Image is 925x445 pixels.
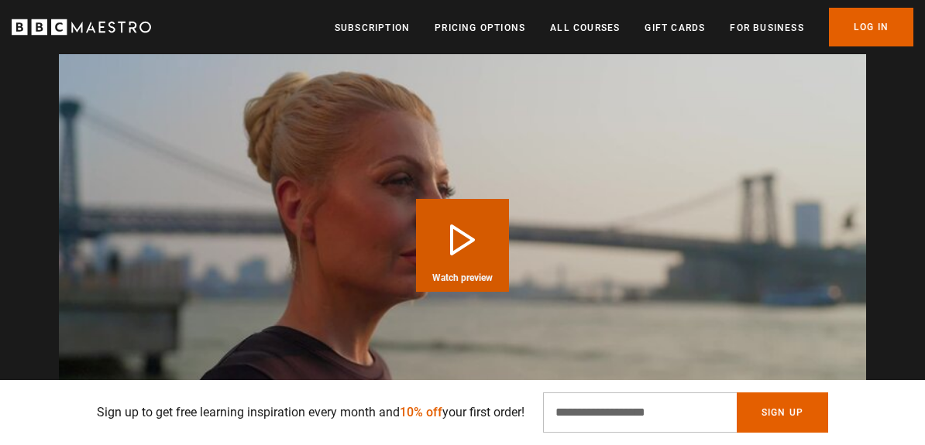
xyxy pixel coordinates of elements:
[737,392,828,433] button: Sign Up
[335,8,913,46] nav: Primary
[645,20,705,36] a: Gift Cards
[829,8,913,46] a: Log In
[335,20,410,36] a: Subscription
[416,199,509,292] button: Play Course overview for The Art of Influence with Evy Poumpouras
[730,20,803,36] a: For business
[550,20,620,36] a: All Courses
[432,273,493,282] span: Watch preview
[97,403,524,422] p: Sign up to get free learning inspiration every month and your first order!
[435,20,525,36] a: Pricing Options
[12,15,151,39] svg: BBC Maestro
[400,405,442,419] span: 10% off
